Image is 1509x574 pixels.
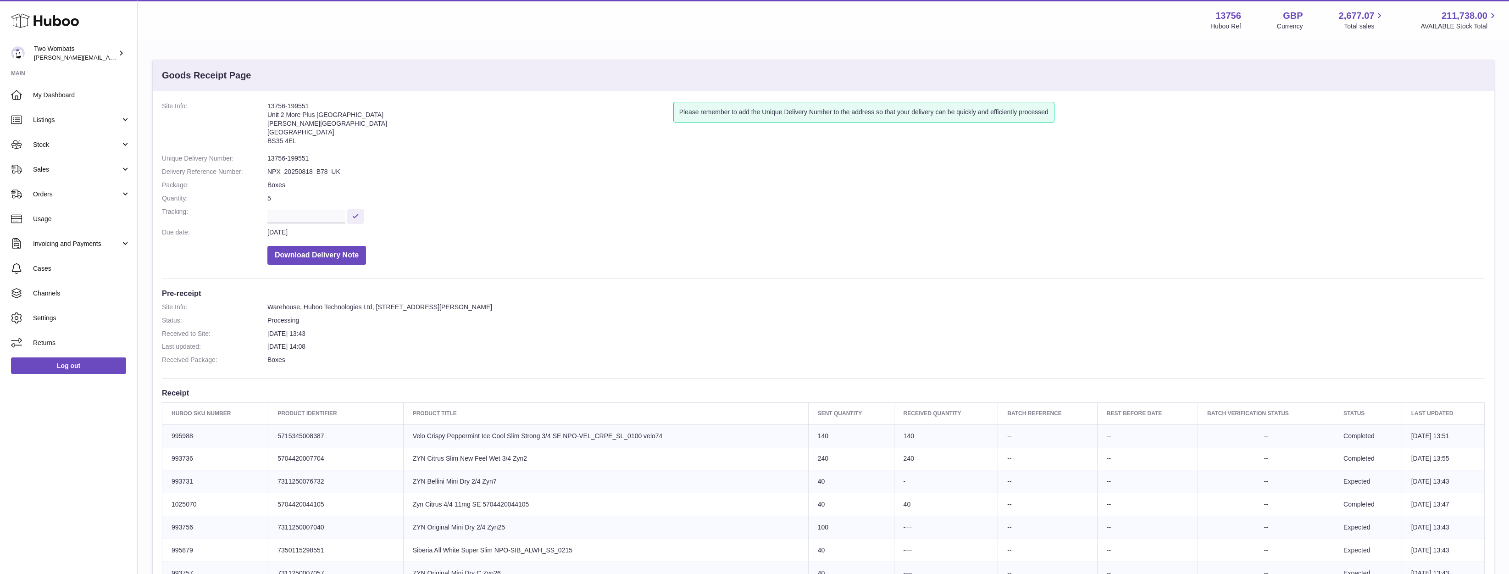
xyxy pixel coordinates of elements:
[162,194,267,203] dt: Quantity:
[998,403,1097,424] th: Batch Reference
[1334,493,1402,516] td: Completed
[11,46,25,60] img: alan@twowombats.com
[162,316,267,325] dt: Status:
[1334,447,1402,470] td: Completed
[894,424,998,447] td: 140
[673,102,1054,123] div: Please remember to add the Unique Delivery Number to the address so that your delivery can be qui...
[998,493,1097,516] td: --
[808,403,894,424] th: Sent Quantity
[998,470,1097,493] td: --
[1402,516,1484,539] td: [DATE] 13:43
[162,424,268,447] td: 995988
[808,470,894,493] td: 40
[162,403,268,424] th: Huboo SKU Number
[267,194,1485,203] dd: 5
[33,240,121,248] span: Invoicing and Payments
[1402,493,1484,516] td: [DATE] 13:47
[162,342,267,351] dt: Last updated:
[894,470,998,493] td: -—
[267,356,1485,364] dd: Boxes
[34,45,117,62] div: Two Wombats
[34,54,184,61] span: [PERSON_NAME][EMAIL_ADDRESS][DOMAIN_NAME]
[162,207,267,223] dt: Tracking:
[1210,22,1241,31] div: Huboo Ref
[1097,447,1198,470] td: --
[33,165,121,174] span: Sales
[808,516,894,539] td: 100
[268,403,403,424] th: Product Identifier
[1207,523,1325,532] div: --
[33,91,130,100] span: My Dashboard
[1420,22,1498,31] span: AVAILABLE Stock Total
[1215,10,1241,22] strong: 13756
[1402,470,1484,493] td: [DATE] 13:43
[1334,470,1402,493] td: Expected
[162,288,1485,298] h3: Pre-receipt
[808,424,894,447] td: 140
[808,539,894,562] td: 40
[33,190,121,199] span: Orders
[162,167,267,176] dt: Delivery Reference Number:
[267,303,1485,312] dd: Warehouse, Huboo Technologies Ltd, [STREET_ADDRESS][PERSON_NAME]
[1334,403,1402,424] th: Status
[267,316,1485,325] dd: Processing
[1334,424,1402,447] td: Completed
[1097,424,1198,447] td: --
[268,516,403,539] td: 7311250007040
[403,447,808,470] td: ZYN Citrus Slim New Feel Wet 3/4 Zyn2
[403,403,808,424] th: Product title
[1402,539,1484,562] td: [DATE] 13:43
[267,102,673,150] address: 13756-199551 Unit 2 More Plus [GEOGRAPHIC_DATA] [PERSON_NAME][GEOGRAPHIC_DATA] [GEOGRAPHIC_DATA] ...
[1402,403,1484,424] th: Last updated
[1277,22,1303,31] div: Currency
[1339,10,1385,31] a: 2,677.07 Total sales
[894,539,998,562] td: -—
[1334,539,1402,562] td: Expected
[11,357,126,374] a: Log out
[808,447,894,470] td: 240
[998,516,1097,539] td: --
[162,228,267,237] dt: Due date:
[268,493,403,516] td: 5704420044105
[1207,477,1325,486] div: --
[1207,432,1325,440] div: --
[1097,493,1198,516] td: --
[403,516,808,539] td: ZYN Original Mini Dry 2/4 Zyn25
[267,329,1485,338] dd: [DATE] 13:43
[162,493,268,516] td: 1025070
[162,470,268,493] td: 993731
[267,154,1485,163] dd: 13756-199551
[403,424,808,447] td: Velo Crispy Peppermint Ice Cool Slim Strong 3/4 SE NPO-VEL_CRPE_SL_0100 velo74
[162,154,267,163] dt: Unique Delivery Number:
[162,388,1485,398] h3: Receipt
[162,539,268,562] td: 995879
[267,246,366,265] button: Download Delivery Note
[998,424,1097,447] td: --
[267,228,1485,237] dd: [DATE]
[1207,454,1325,463] div: --
[1207,546,1325,555] div: --
[894,516,998,539] td: -—
[33,264,130,273] span: Cases
[808,493,894,516] td: 40
[33,339,130,347] span: Returns
[268,447,403,470] td: 5704420007704
[1097,470,1198,493] td: --
[894,493,998,516] td: 40
[33,140,121,149] span: Stock
[33,215,130,223] span: Usage
[267,342,1485,351] dd: [DATE] 14:08
[894,447,998,470] td: 240
[162,102,267,150] dt: Site Info:
[1334,516,1402,539] td: Expected
[403,539,808,562] td: Siberia All White Super Slim NPO-SIB_ALWH_SS_0215
[1097,539,1198,562] td: --
[33,289,130,298] span: Channels
[1442,10,1487,22] span: 211,738.00
[267,167,1485,176] dd: NPX_20250818_B78_UK
[998,539,1097,562] td: --
[1207,500,1325,509] div: --
[1198,403,1334,424] th: Batch Verification Status
[1097,516,1198,539] td: --
[403,470,808,493] td: ZYN Bellini Mini Dry 2/4 Zyn7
